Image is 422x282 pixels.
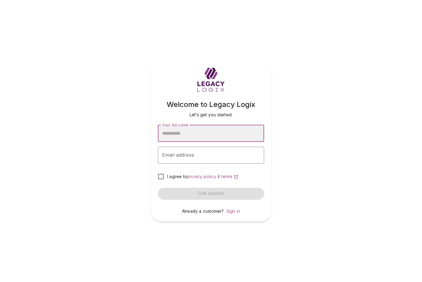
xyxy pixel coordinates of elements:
[190,112,232,117] span: Let’s get you started.
[182,208,224,214] span: Already a customer?
[167,100,255,109] span: Welcome to Legacy Logix
[187,174,232,179] span: privacy policy & terms
[226,208,240,214] a: Sign in
[162,122,188,127] span: Your full name
[187,174,238,179] a: privacy policy & terms
[167,174,187,179] span: I agree to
